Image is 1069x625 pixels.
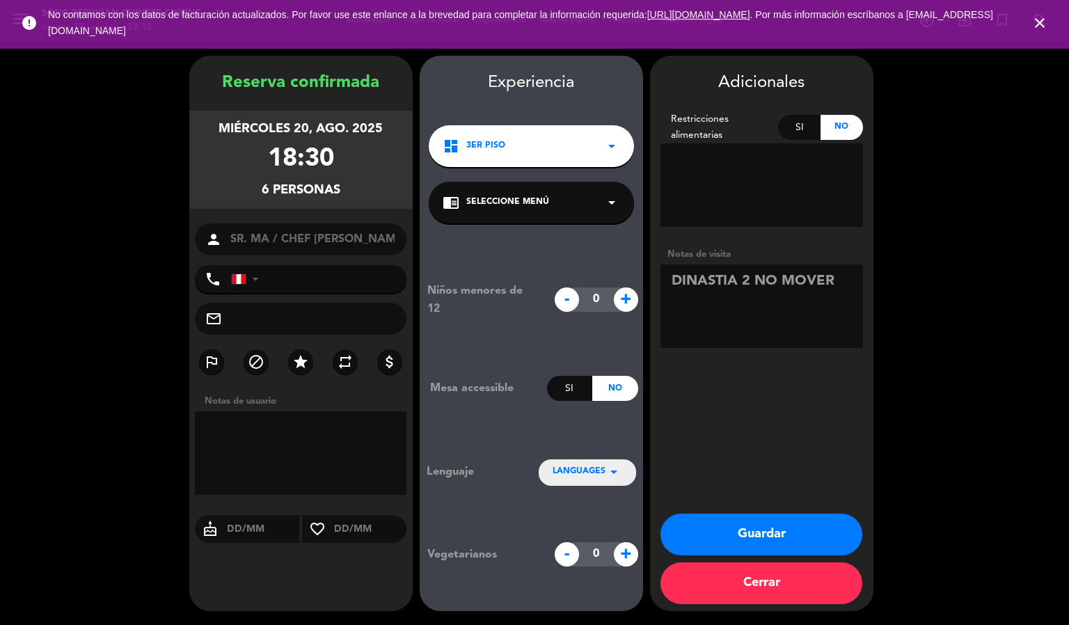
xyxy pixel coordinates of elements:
[420,379,547,397] div: Mesa accessible
[219,119,383,139] div: miércoles 20, ago. 2025
[205,231,222,248] i: person
[555,542,579,567] span: -
[660,247,863,262] div: Notas de visita
[333,521,407,538] input: DD/MM
[48,9,993,36] a: . Por más información escríbanos a [EMAIL_ADDRESS][DOMAIN_NAME]
[443,138,459,155] i: dashboard
[547,376,592,401] div: Si
[647,9,750,20] a: [URL][DOMAIN_NAME]
[262,180,340,200] div: 6 personas
[466,196,549,209] span: Seleccione Menú
[778,115,821,140] div: Si
[553,465,605,479] span: LANGUAGES
[417,546,547,564] div: Vegetarianos
[189,70,413,97] div: Reserva confirmada
[614,542,638,567] span: +
[420,70,643,97] div: Experiencia
[603,138,620,155] i: arrow_drop_down
[248,354,264,370] i: block
[443,194,459,211] i: chrome_reader_mode
[660,562,862,604] button: Cerrar
[232,266,264,292] div: Peru (Perú): +51
[21,15,38,31] i: error
[302,521,333,537] i: favorite_border
[660,111,779,143] div: Restricciones alimentarias
[660,514,862,555] button: Guardar
[203,354,220,370] i: outlined_flag
[198,394,413,409] div: Notas de usuario
[592,376,638,401] div: No
[427,463,516,481] div: Lenguaje
[605,464,622,480] i: arrow_drop_down
[555,287,579,312] span: -
[614,287,638,312] span: +
[603,194,620,211] i: arrow_drop_down
[225,521,300,538] input: DD/MM
[205,271,221,287] i: phone
[660,70,863,97] div: Adicionales
[292,354,309,370] i: star
[1031,15,1048,31] i: close
[337,354,354,370] i: repeat
[268,139,334,180] div: 18:30
[466,139,505,153] span: 3er piso
[48,9,993,36] span: No contamos con los datos de facturación actualizados. Por favor use este enlance a la brevedad p...
[417,282,547,318] div: Niños menores de 12
[821,115,863,140] div: No
[381,354,398,370] i: attach_money
[205,310,222,327] i: mail_outline
[195,521,225,537] i: cake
